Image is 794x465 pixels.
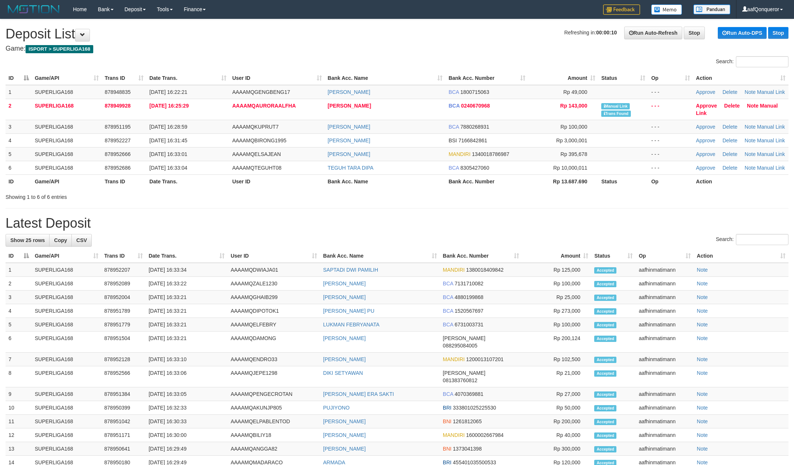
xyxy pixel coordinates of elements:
span: Accepted [594,281,616,287]
th: Bank Acc. Number: activate to sort column ascending [445,71,528,85]
span: [DATE] 16:33:01 [149,151,187,157]
span: Accepted [594,370,616,377]
a: Note [697,446,708,452]
td: [DATE] 16:33:10 [146,353,228,366]
td: SUPERLIGA168 [32,99,102,120]
a: Note [697,418,708,424]
a: Note [697,281,708,286]
td: AAAAMQBILIY18 [228,428,320,442]
th: Status [598,174,648,188]
th: ID [6,174,32,188]
td: - - - [648,99,693,120]
td: - - - [648,85,693,99]
td: [DATE] 16:30:00 [146,428,228,442]
span: Copy 7166842861 to clipboard [458,138,487,143]
a: LUKMAN FEBRYANATA [323,322,379,327]
td: - - - [648,120,693,133]
td: aafhinmatimann [636,387,694,401]
td: Rp 100,000 [522,318,592,332]
td: SUPERLIGA168 [32,332,101,353]
span: [PERSON_NAME] [443,370,485,376]
span: AAAAMQKUPRUT7 [232,124,279,130]
a: Manual Link [757,124,785,130]
span: BNI [443,446,451,452]
td: [DATE] 16:33:21 [146,318,228,332]
th: Date Trans.: activate to sort column ascending [147,71,229,85]
td: aafhinmatimann [636,263,694,277]
a: Note [745,165,756,171]
span: AAAAMQELSAJEAN [232,151,281,157]
span: MANDIRI [443,432,465,438]
span: Rp 395,678 [561,151,587,157]
td: 878950641 [101,442,146,456]
th: Amount: activate to sort column ascending [522,249,592,263]
td: 878952566 [101,366,146,387]
a: Run Auto-Refresh [624,27,682,39]
span: AAAAMQAURORAALFHA [232,103,296,109]
span: Copy 1200013107201 to clipboard [466,356,504,362]
span: AAAAMQBIRONG1995 [232,138,286,143]
td: AAAAMQGHAIB299 [228,291,320,304]
td: 5 [6,318,32,332]
td: AAAAMQELFEBRY [228,318,320,332]
span: 878952666 [105,151,131,157]
td: 878951171 [101,428,146,442]
span: BRI [443,405,451,411]
span: Refreshing in: [564,30,617,35]
span: Accepted [594,267,616,274]
a: Note [747,103,758,109]
th: Status: activate to sort column ascending [598,71,648,85]
a: Approve [696,138,715,143]
td: AAAAMQZALE1230 [228,277,320,291]
th: Bank Acc. Number: activate to sort column ascending [440,249,522,263]
span: BCA [443,308,453,314]
th: Action: activate to sort column ascending [693,71,788,85]
td: SUPERLIGA168 [32,304,101,318]
a: [PERSON_NAME] [328,151,370,157]
a: Note [697,432,708,438]
td: 878951042 [101,415,146,428]
span: Copy 7131710082 to clipboard [455,281,484,286]
a: Manual Link [757,89,785,95]
a: Note [697,308,708,314]
a: Delete [723,124,737,130]
a: Delete [724,103,740,109]
td: SUPERLIGA168 [32,147,102,161]
a: Manual Link [696,103,778,116]
td: [DATE] 16:33:22 [146,277,228,291]
td: - - - [648,133,693,147]
a: CSV [71,234,92,247]
td: 7 [6,353,32,366]
span: Copy 1380018409842 to clipboard [466,267,504,273]
span: BSI [448,138,457,143]
th: Trans ID: activate to sort column ascending [102,71,147,85]
span: Rp 3,000,001 [556,138,587,143]
a: Note [697,370,708,376]
span: Manually Linked [601,103,630,109]
span: [DATE] 16:33:04 [149,165,187,171]
span: MANDIRI [448,151,470,157]
th: Action: activate to sort column ascending [694,249,788,263]
td: 13 [6,442,32,456]
span: Accepted [594,322,616,328]
td: 4 [6,133,32,147]
span: [DATE] 16:22:21 [149,89,187,95]
td: Rp 125,000 [522,263,592,277]
td: 878951504 [101,332,146,353]
span: [DATE] 16:31:45 [149,138,187,143]
td: SUPERLIGA168 [32,353,101,366]
td: 10 [6,401,32,415]
th: Game/API [32,174,102,188]
a: Stop [768,27,788,39]
a: Approve [696,165,715,171]
td: 878951779 [101,318,146,332]
a: [PERSON_NAME] [323,294,366,300]
td: [DATE] 16:33:34 [146,263,228,277]
td: 878952089 [101,277,146,291]
td: aafhinmatimann [636,366,694,387]
td: 5 [6,147,32,161]
span: MANDIRI [443,267,465,273]
span: Accepted [594,405,616,411]
th: ID: activate to sort column descending [6,249,32,263]
td: 878952207 [101,263,146,277]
